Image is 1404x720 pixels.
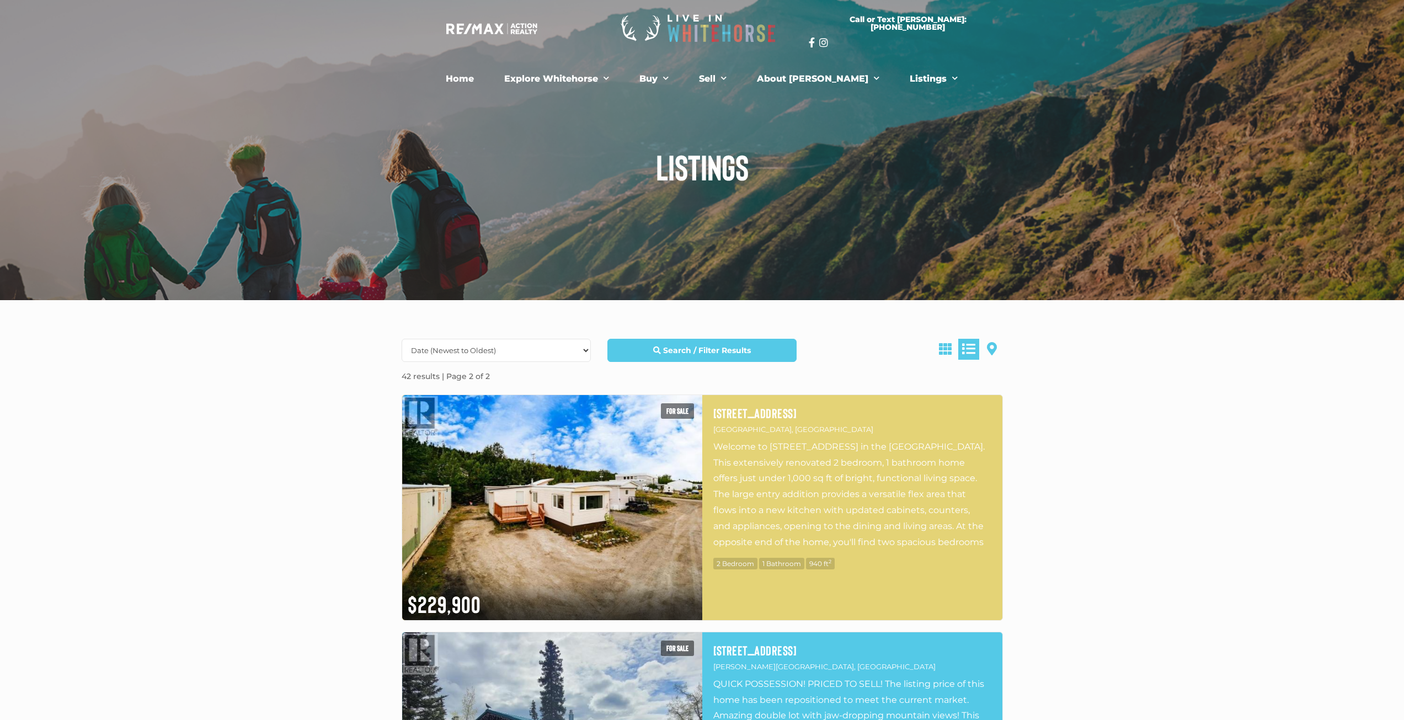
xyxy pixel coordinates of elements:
h1: Listings [393,149,1011,184]
a: [STREET_ADDRESS] [713,643,991,658]
nav: Menu [398,68,1005,90]
a: Buy [631,68,677,90]
a: Home [437,68,482,90]
a: About [PERSON_NAME] [749,68,888,90]
span: 1 Bathroom [759,558,804,569]
a: Search / Filter Results [607,339,797,362]
a: Listings [901,68,966,90]
img: 15-200 LOBIRD ROAD, Whitehorse, Yukon [402,395,702,620]
p: [GEOGRAPHIC_DATA], [GEOGRAPHIC_DATA] [713,423,991,436]
span: For sale [661,403,694,419]
span: For sale [661,641,694,656]
p: [PERSON_NAME][GEOGRAPHIC_DATA], [GEOGRAPHIC_DATA] [713,660,991,673]
div: $229,900 [402,583,702,620]
span: Call or Text [PERSON_NAME]: [PHONE_NUMBER] [822,15,993,31]
a: [STREET_ADDRESS] [713,406,991,420]
a: Sell [691,68,735,90]
strong: Search / Filter Results [663,345,751,355]
strong: 42 results | Page 2 of 2 [402,371,490,381]
span: 940 ft [806,558,835,569]
a: Call or Text [PERSON_NAME]: [PHONE_NUMBER] [809,9,1006,38]
p: Welcome to [STREET_ADDRESS] in the [GEOGRAPHIC_DATA]. This extensively renovated 2 bedroom, 1 bat... [713,439,991,550]
a: Explore Whitehorse [496,68,617,90]
sup: 2 [829,558,831,564]
span: 2 Bedroom [713,558,757,569]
